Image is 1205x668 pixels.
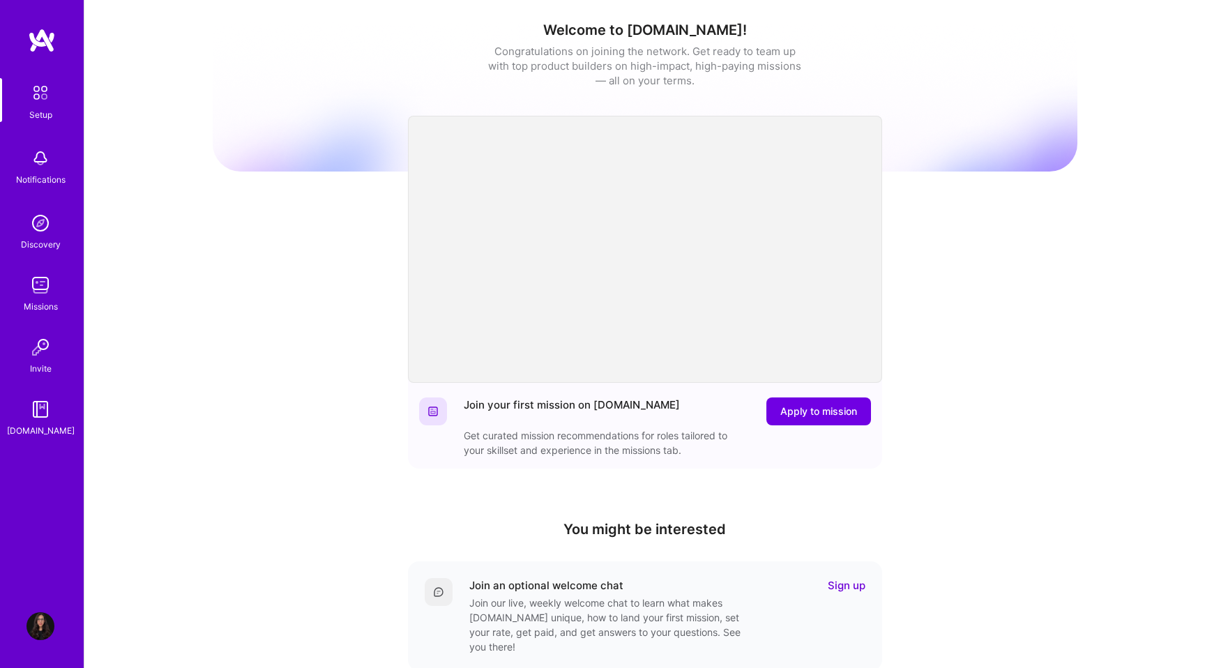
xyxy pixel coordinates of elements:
img: Website [427,406,439,417]
h4: You might be interested [408,521,882,538]
div: Invite [30,361,52,376]
iframe: video [408,116,882,383]
img: Comment [433,586,444,598]
img: User Avatar [26,612,54,640]
div: Discovery [21,237,61,252]
img: teamwork [26,271,54,299]
span: Apply to mission [780,404,857,418]
div: [DOMAIN_NAME] [7,423,75,438]
a: User Avatar [23,612,58,640]
div: Join your first mission on [DOMAIN_NAME] [464,397,680,425]
div: Join our live, weekly welcome chat to learn what makes [DOMAIN_NAME] unique, how to land your fir... [469,595,748,654]
a: Sign up [828,578,865,593]
div: Missions [24,299,58,314]
div: Congratulations on joining the network. Get ready to team up with top product builders on high-im... [488,44,802,88]
h1: Welcome to [DOMAIN_NAME]! [213,22,1077,38]
img: setup [26,78,55,107]
img: guide book [26,395,54,423]
button: Apply to mission [766,397,871,425]
img: logo [28,28,56,53]
div: Get curated mission recommendations for roles tailored to your skillset and experience in the mis... [464,428,743,457]
div: Notifications [16,172,66,187]
img: Invite [26,333,54,361]
img: bell [26,144,54,172]
img: discovery [26,209,54,237]
div: Join an optional welcome chat [469,578,623,593]
div: Setup [29,107,52,122]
